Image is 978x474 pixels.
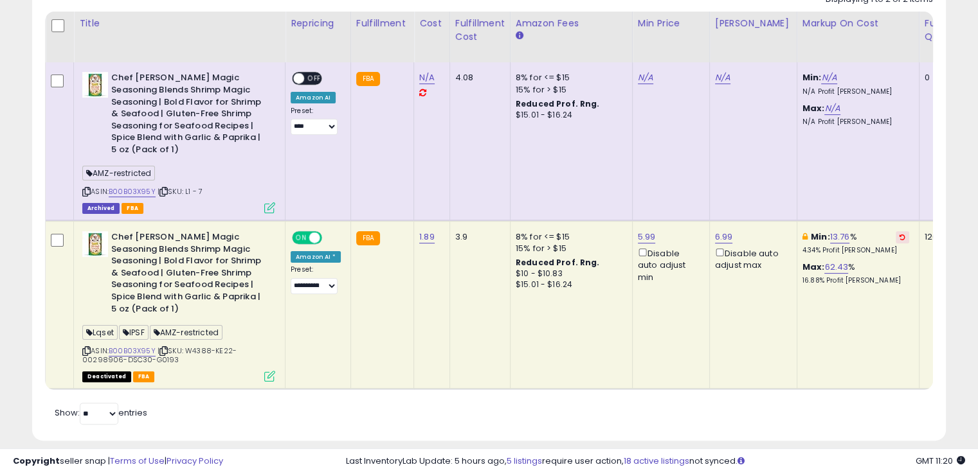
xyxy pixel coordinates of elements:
[811,231,830,243] b: Min:
[830,231,850,243] a: 13.76
[516,30,523,42] small: Amazon Fees.
[624,455,689,467] a: 18 active listings
[356,17,408,30] div: Fulfillment
[150,325,222,340] span: AMZ-restricted
[13,455,223,468] div: seller snap | |
[925,231,964,243] div: 120
[507,455,542,467] a: 5 listings
[82,203,120,214] span: Listings that have been deleted from Seller Central
[291,107,341,136] div: Preset:
[82,346,237,365] span: | SKU: W4388-KE22-00298906-DSC30-G0193
[516,17,627,30] div: Amazon Fees
[824,102,840,115] a: N/A
[356,72,380,86] small: FBA
[516,72,622,83] div: 8% for <= $15
[638,71,653,84] a: N/A
[82,72,108,98] img: 51hRfxgQsvL._SL40_.jpg
[715,71,730,84] a: N/A
[455,17,505,44] div: Fulfillment Cost
[304,73,325,84] span: OFF
[82,166,155,180] span: AMZ-restricted
[82,231,275,380] div: ASIN:
[419,17,444,30] div: Cost
[516,279,622,290] div: $15.01 - $16.24
[320,233,341,243] span: OFF
[516,231,622,243] div: 8% for <= $15
[516,98,600,109] b: Reduced Prof. Rng.
[802,246,909,255] p: 4.34% Profit [PERSON_NAME]
[346,455,965,468] div: Last InventoryLab Update: 5 hours ago, require user action, not synced.
[133,371,155,382] span: FBA
[122,203,143,214] span: FBA
[82,371,131,382] span: All listings that are unavailable for purchase on Amazon for any reason other than out-of-stock
[109,346,156,356] a: B00B03X95Y
[516,110,622,121] div: $15.01 - $16.24
[455,72,500,83] div: 4.08
[802,102,825,114] b: Max:
[516,268,622,279] div: $10 - $10.83
[516,84,622,96] div: 15% for > $15
[419,231,435,243] a: 1.89
[916,455,965,467] span: 2025-08-15 11:20 GMT
[119,325,149,340] span: IPSF
[638,231,656,243] a: 5.99
[638,246,700,283] div: Disable auto adjust min
[291,17,345,30] div: Repricing
[925,17,969,44] div: Fulfillable Quantity
[824,261,848,274] a: 62.43
[797,12,919,62] th: The percentage added to the cost of goods (COGS) that forms the calculator for Min & Max prices.
[802,118,909,127] p: N/A Profit [PERSON_NAME]
[802,276,909,285] p: 16.88% Profit [PERSON_NAME]
[158,186,203,197] span: | SKU: L1 - 7
[802,17,914,30] div: Markup on Cost
[111,72,267,159] b: Chef [PERSON_NAME] Magic Seasoning Blends Shrimp Magic Seasoning | Bold Flavor for Shrimp & Seafo...
[715,246,787,271] div: Disable auto adjust max
[13,455,60,467] strong: Copyright
[291,92,336,103] div: Amazon AI
[516,257,600,268] b: Reduced Prof. Rng.
[55,407,147,419] span: Show: entries
[293,233,309,243] span: ON
[110,455,165,467] a: Terms of Use
[167,455,223,467] a: Privacy Policy
[82,72,275,212] div: ASIN:
[802,71,822,83] b: Min:
[455,231,500,243] div: 3.9
[925,72,964,83] div: 0
[82,231,108,257] img: 51hRfxgQsvL._SL40_.jpg
[715,231,733,243] a: 6.99
[715,17,792,30] div: [PERSON_NAME]
[291,265,341,294] div: Preset:
[79,17,280,30] div: Title
[516,243,622,254] div: 15% for > $15
[802,87,909,96] p: N/A Profit [PERSON_NAME]
[291,251,341,263] div: Amazon AI *
[82,325,118,340] span: Lqset
[802,261,909,285] div: %
[356,231,380,245] small: FBA
[419,71,435,84] a: N/A
[802,231,909,255] div: %
[802,261,825,273] b: Max:
[638,17,704,30] div: Min Price
[111,231,267,318] b: Chef [PERSON_NAME] Magic Seasoning Blends Shrimp Magic Seasoning | Bold Flavor for Shrimp & Seafo...
[109,186,156,197] a: B00B03X95Y
[821,71,837,84] a: N/A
